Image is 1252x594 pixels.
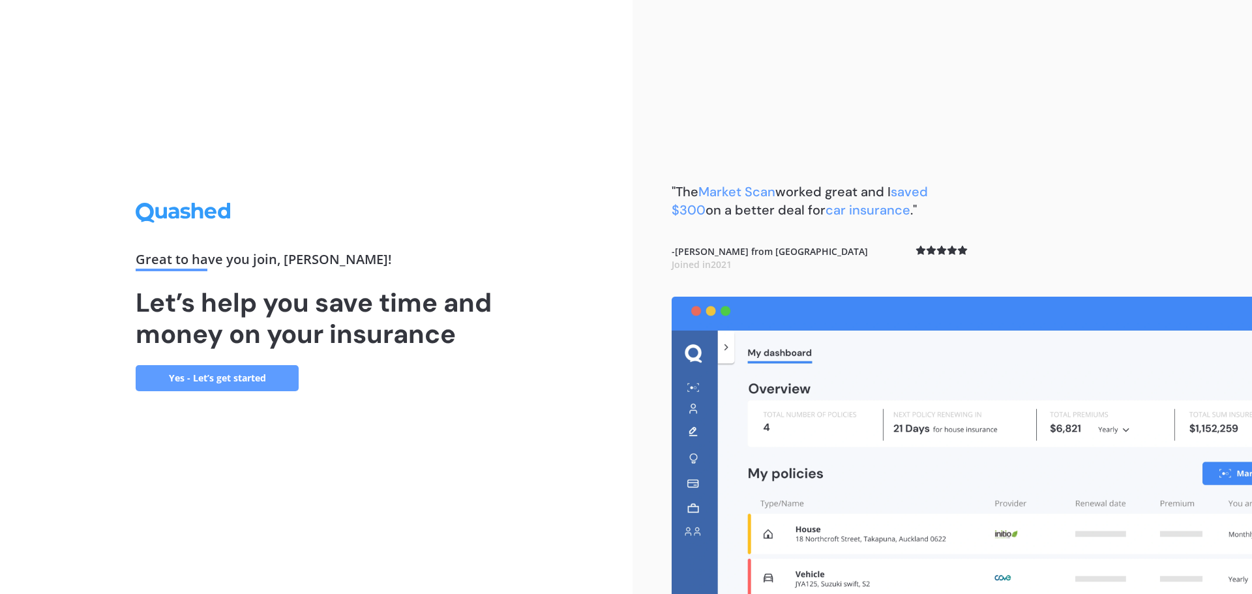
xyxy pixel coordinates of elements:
[672,183,928,218] b: "The worked great and I on a better deal for ."
[826,201,910,218] span: car insurance
[672,297,1252,594] img: dashboard.webp
[136,365,299,391] a: Yes - Let’s get started
[672,183,928,218] span: saved $300
[672,245,868,271] b: - [PERSON_NAME] from [GEOGRAPHIC_DATA]
[698,183,775,200] span: Market Scan
[136,253,497,271] div: Great to have you join , [PERSON_NAME] !
[672,258,732,271] span: Joined in 2021
[136,287,497,349] h1: Let’s help you save time and money on your insurance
